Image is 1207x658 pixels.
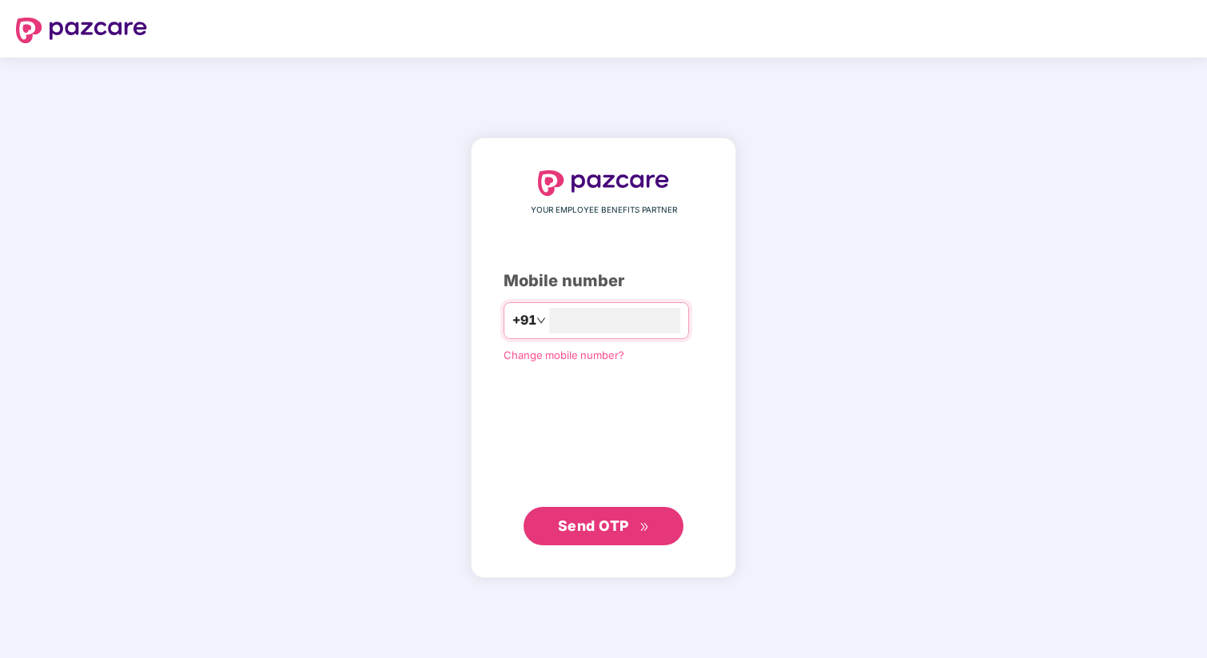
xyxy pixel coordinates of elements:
[504,349,624,361] a: Change mobile number?
[536,316,546,325] span: down
[531,204,677,217] span: YOUR EMPLOYEE BENEFITS PARTNER
[512,310,536,330] span: +91
[524,507,683,545] button: Send OTPdouble-right
[16,18,147,43] img: logo
[639,522,650,532] span: double-right
[538,170,669,196] img: logo
[504,269,703,293] div: Mobile number
[558,517,629,534] span: Send OTP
